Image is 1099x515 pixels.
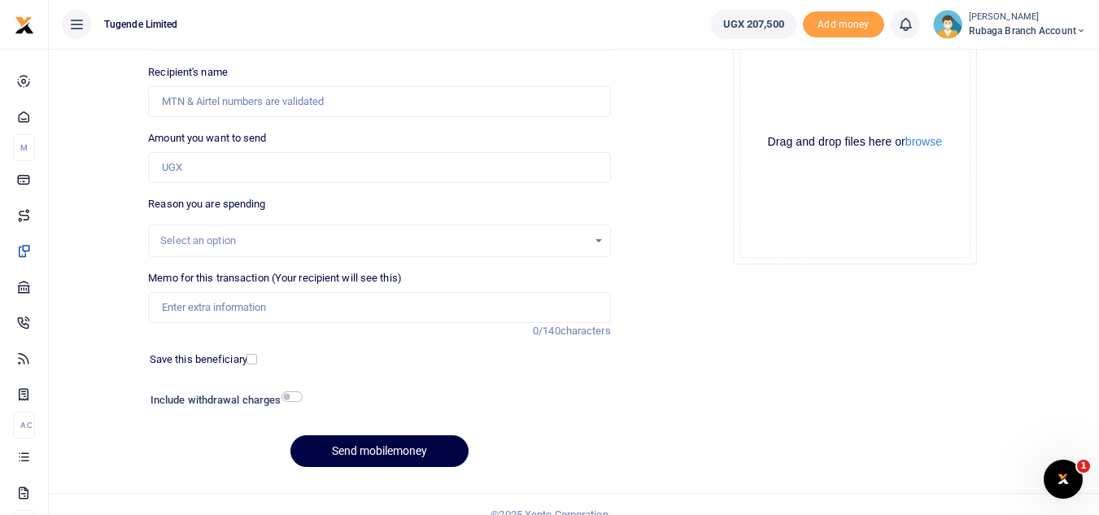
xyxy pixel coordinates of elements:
li: M [13,134,35,161]
span: Rubaga branch account [969,24,1086,38]
div: Select an option [160,233,587,249]
label: Reason you are spending [148,196,265,212]
img: logo-small [15,15,34,35]
label: Amount you want to send [148,130,266,146]
label: Recipient's name [148,64,228,81]
div: Drag and drop files here or [740,134,970,150]
span: Add money [803,11,884,38]
button: browse [905,136,942,147]
a: logo-small logo-large logo-large [15,18,34,30]
span: 0/140 [533,325,560,337]
li: Toup your wallet [803,11,884,38]
iframe: Intercom live chat [1044,460,1083,499]
small: [PERSON_NAME] [969,11,1086,24]
span: characters [560,325,611,337]
a: UGX 207,500 [711,10,796,39]
div: File Uploader [733,20,977,264]
span: Tugende Limited [98,17,185,32]
label: Memo for this transaction (Your recipient will see this) [148,270,402,286]
input: UGX [148,152,610,183]
label: Save this beneficiary [150,351,247,368]
li: Wallet ballance [704,10,803,39]
a: Add money [803,17,884,29]
span: 1 [1077,460,1090,473]
img: profile-user [933,10,962,39]
input: Enter extra information [148,292,610,323]
li: Ac [13,412,35,439]
h6: Include withdrawal charges [150,394,295,407]
button: Send mobilemoney [290,435,469,467]
span: UGX 207,500 [723,16,784,33]
input: MTN & Airtel numbers are validated [148,86,610,117]
a: profile-user [PERSON_NAME] Rubaga branch account [933,10,1086,39]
